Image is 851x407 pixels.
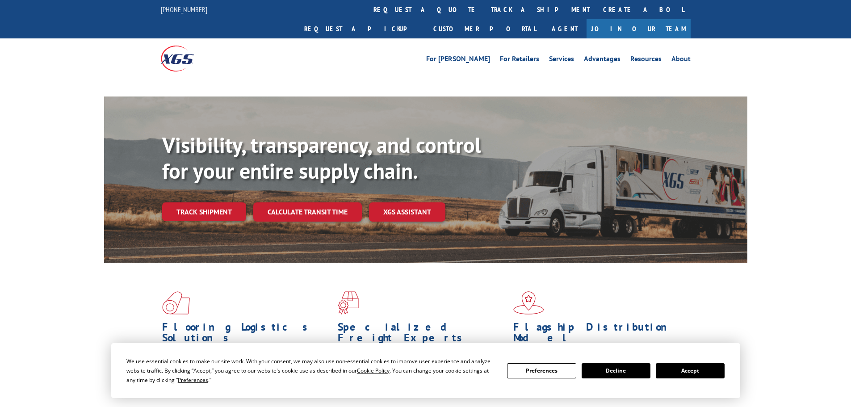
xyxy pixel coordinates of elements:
[549,55,574,65] a: Services
[543,19,587,38] a: Agent
[161,5,207,14] a: [PHONE_NUMBER]
[162,322,331,348] h1: Flooring Logistics Solutions
[507,363,576,378] button: Preferences
[162,131,481,185] b: Visibility, transparency, and control for your entire supply chain.
[162,291,190,315] img: xgs-icon-total-supply-chain-intelligence-red
[338,291,359,315] img: xgs-icon-focused-on-flooring-red
[582,363,650,378] button: Decline
[426,55,490,65] a: For [PERSON_NAME]
[253,202,362,222] a: Calculate transit time
[671,55,691,65] a: About
[111,343,740,398] div: Cookie Consent Prompt
[126,357,496,385] div: We use essential cookies to make our site work. With your consent, we may also use non-essential ...
[500,55,539,65] a: For Retailers
[369,202,445,222] a: XGS ASSISTANT
[338,322,507,348] h1: Specialized Freight Experts
[584,55,620,65] a: Advantages
[513,291,544,315] img: xgs-icon-flagship-distribution-model-red
[162,202,246,221] a: Track shipment
[427,19,543,38] a: Customer Portal
[630,55,662,65] a: Resources
[656,363,725,378] button: Accept
[298,19,427,38] a: Request a pickup
[587,19,691,38] a: Join Our Team
[513,322,682,348] h1: Flagship Distribution Model
[178,376,208,384] span: Preferences
[357,367,390,374] span: Cookie Policy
